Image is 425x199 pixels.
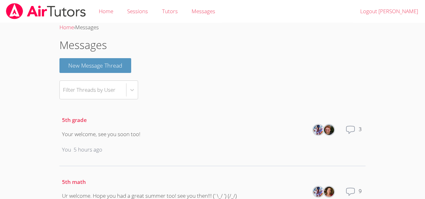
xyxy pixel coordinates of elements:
img: Abdur Raheem Khan [313,125,323,135]
p: 5 hours ago [74,145,102,154]
img: Vincent Astray-Caneda [324,125,334,135]
dd: 3 [359,125,363,145]
h1: Messages [59,37,366,53]
button: New Message Thread [59,58,131,73]
img: Elizabeth Hays [324,187,334,197]
div: Your welcome, see you soon too! [62,130,140,139]
div: › [59,23,366,32]
a: 5th math [62,178,86,185]
img: airtutors_banner-c4298cdbf04f3fff15de1276eac7730deb9818008684d7c2e4769d2f7ddbe033.png [5,3,87,19]
a: Home [59,24,74,31]
span: Messages [75,24,99,31]
span: Messages [192,8,215,15]
img: Abdur Raheem Khan [313,187,323,197]
div: Filter Threads by User [63,85,115,94]
p: You [62,145,71,154]
a: 5th grade [62,116,87,124]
